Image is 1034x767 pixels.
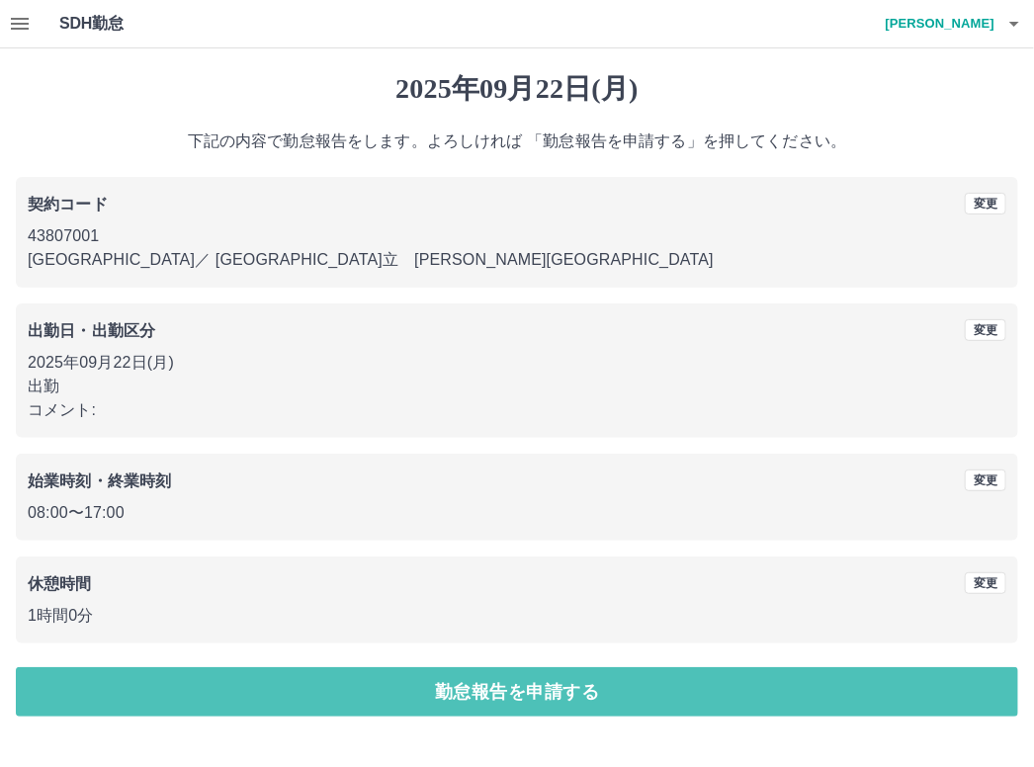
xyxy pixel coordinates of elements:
[28,398,1006,422] p: コメント:
[16,667,1018,717] button: 勤怠報告を申請する
[28,224,1006,248] p: 43807001
[28,351,1006,375] p: 2025年09月22日(月)
[28,472,171,489] b: 始業時刻・終業時刻
[965,572,1006,594] button: 変更
[16,129,1018,153] p: 下記の内容で勤怠報告をします。よろしければ 「勤怠報告を申請する」を押してください。
[965,469,1006,491] button: 変更
[28,375,1006,398] p: 出勤
[28,322,155,339] b: 出勤日・出勤区分
[28,248,1006,272] p: [GEOGRAPHIC_DATA] ／ [GEOGRAPHIC_DATA]立 [PERSON_NAME][GEOGRAPHIC_DATA]
[965,193,1006,214] button: 変更
[16,72,1018,106] h1: 2025年09月22日(月)
[28,196,108,213] b: 契約コード
[28,501,1006,525] p: 08:00 〜 17:00
[965,319,1006,341] button: 変更
[28,604,1006,628] p: 1時間0分
[28,575,92,592] b: 休憩時間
